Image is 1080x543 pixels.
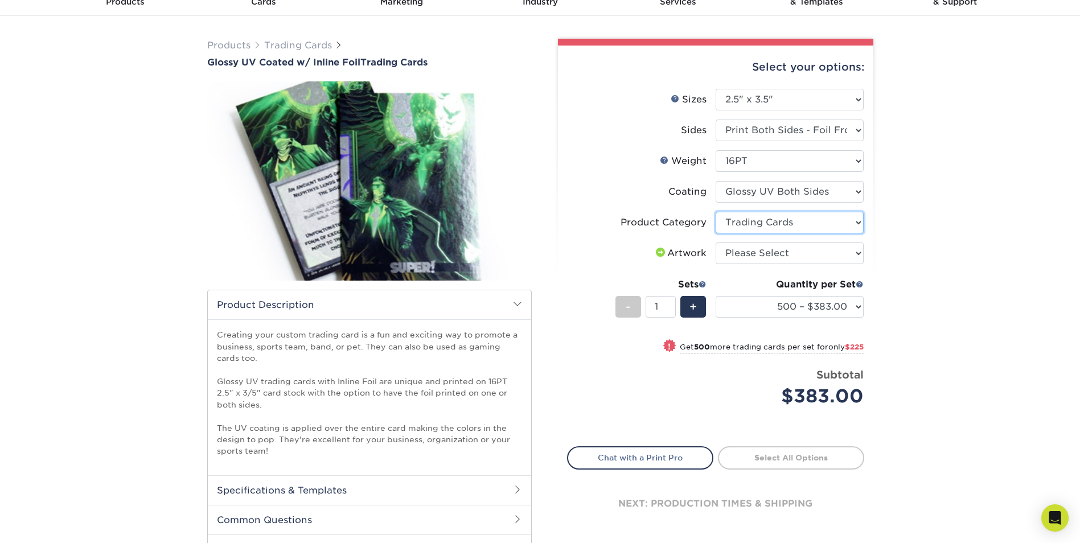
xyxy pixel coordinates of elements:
h2: Product Description [208,290,531,319]
span: only [828,343,864,351]
p: Creating your custom trading card is a fun and exciting way to promote a business, sports team, b... [217,329,522,456]
h2: Specifications & Templates [208,475,531,505]
iframe: Google Customer Reviews [3,508,97,539]
div: Quantity per Set [716,278,864,291]
div: next: production times & shipping [567,470,864,538]
span: ! [668,340,671,352]
a: Select All Options [718,446,864,469]
div: Sizes [671,93,707,106]
div: Sides [681,124,707,137]
div: Product Category [621,216,707,229]
strong: 500 [694,343,710,351]
a: Chat with a Print Pro [567,446,713,469]
div: Coating [668,185,707,199]
strong: Subtotal [816,368,864,381]
a: Glossy UV Coated w/ Inline FoilTrading Cards [207,57,532,68]
div: Open Intercom Messenger [1041,504,1069,532]
a: Products [207,40,251,51]
small: Get more trading cards per set for [680,343,864,354]
img: Glossy UV Coated w/ Inline Foil 01 [207,69,532,293]
div: Select your options: [567,46,864,89]
div: Sets [615,278,707,291]
span: Glossy UV Coated w/ Inline Foil [207,57,360,68]
div: Artwork [654,246,707,260]
span: - [626,298,631,315]
div: Weight [660,154,707,168]
span: + [689,298,697,315]
div: $383.00 [724,382,864,410]
h1: Trading Cards [207,57,532,68]
h2: Common Questions [208,505,531,534]
span: $225 [845,343,864,351]
a: Trading Cards [264,40,332,51]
